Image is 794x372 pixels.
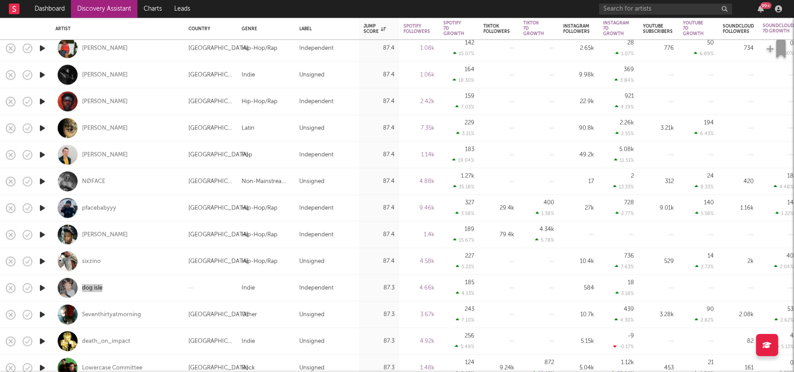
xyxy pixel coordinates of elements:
div: [PERSON_NAME] [82,230,128,238]
div: 7.63 % [615,264,634,269]
div: 5.13 % [775,344,794,349]
div: [GEOGRAPHIC_DATA] [188,123,233,133]
div: 53 [787,306,794,312]
div: Instagram 7D Growth [603,20,629,36]
div: 734 [723,43,754,53]
div: 18 [787,173,794,179]
div: 921 [625,93,634,99]
div: Indie [242,69,255,80]
div: 9.01k [643,202,674,213]
div: 4.19 % [615,104,634,110]
div: 87.4 [364,176,395,186]
div: 1.07 % [615,51,634,56]
div: [GEOGRAPHIC_DATA] [188,309,248,320]
div: YouTube Subscribers [643,24,673,34]
div: 4.34k [540,226,554,232]
div: 3.21 % [456,131,474,136]
div: 14 [708,253,714,259]
div: 2.04 % [774,264,794,269]
div: [PERSON_NAME] [82,44,128,52]
div: 87.3 [364,336,395,346]
div: 40 [786,253,794,259]
div: [GEOGRAPHIC_DATA] [188,43,248,53]
div: 15.07 % [453,51,474,56]
div: 3.67k [403,309,434,320]
a: pfacebabyyy [82,204,116,212]
div: 1.16k [723,202,754,213]
div: 1.08k [403,43,434,53]
div: Unsigned [299,123,325,133]
div: 21 [708,360,714,365]
div: 5.49 % [455,344,474,349]
div: 4.30 % [614,317,634,323]
div: 4.66k [403,282,434,293]
div: 1.27k [461,173,474,179]
div: 3.84 % [614,77,634,83]
div: 227 [465,253,474,259]
a: dog isle [82,284,102,292]
div: 2.55 % [615,131,634,136]
div: 14 [787,200,794,206]
div: 872 [544,360,554,365]
a: [PERSON_NAME] [82,150,128,158]
div: 194 [704,120,714,126]
div: [GEOGRAPHIC_DATA] [188,336,233,346]
div: 9.46k [403,202,434,213]
div: Pop [242,149,252,160]
div: 1.58 % [695,210,714,216]
div: [GEOGRAPHIC_DATA] [188,149,248,160]
div: 22.9k [563,96,594,107]
div: Independent [299,202,333,213]
div: 2.26k [620,120,634,126]
div: Jump Score [364,24,386,34]
div: 2.08k [723,309,754,320]
div: [GEOGRAPHIC_DATA] [188,256,248,266]
div: Indie [242,282,255,293]
div: Unsigned [299,309,325,320]
div: 189 [465,226,474,232]
div: Artist [55,26,175,32]
div: Unsigned [299,176,325,186]
div: 1.12k [621,360,634,365]
div: 15.67 % [453,237,474,243]
div: 439 [624,306,634,312]
div: 90 [707,306,714,312]
div: [GEOGRAPHIC_DATA] [188,202,248,213]
div: Unsigned [299,69,325,80]
div: -0.17 % [613,344,634,349]
a: Seventhirtyatmorning [82,310,141,318]
div: 243 [465,306,474,312]
div: 400 [544,200,554,206]
div: Independent [299,149,333,160]
div: 3.28k [643,309,674,320]
div: Hip-Hop/Rap [242,229,278,240]
div: Hip-Hop/Rap [242,96,278,107]
div: Other [242,309,257,320]
div: 13.33 % [613,184,634,190]
div: 1.14k [403,149,434,160]
div: Soundcloud 7D Growth [763,23,794,34]
div: Country [188,26,228,32]
div: 1.38 % [536,210,554,216]
div: 4.58k [403,256,434,266]
div: Genre [242,26,286,32]
div: 2.62 % [774,317,794,323]
div: 10.7k [563,309,594,320]
div: [GEOGRAPHIC_DATA] [188,96,233,107]
div: YouTube 7D Growth [683,20,704,36]
div: 87.4 [364,149,395,160]
div: 3.58 % [455,210,474,216]
div: 82 [723,336,754,346]
div: 4.92k [403,336,434,346]
button: 99+ [758,5,764,12]
div: 17 [563,176,594,186]
div: 87.4 [364,202,395,213]
div: 529 [643,256,674,266]
div: 35.18 % [453,184,474,190]
div: 87.4 [364,43,395,53]
div: 6.89 % [694,51,714,56]
div: 6.43 % [694,131,714,136]
div: Instagram Followers [563,24,590,34]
